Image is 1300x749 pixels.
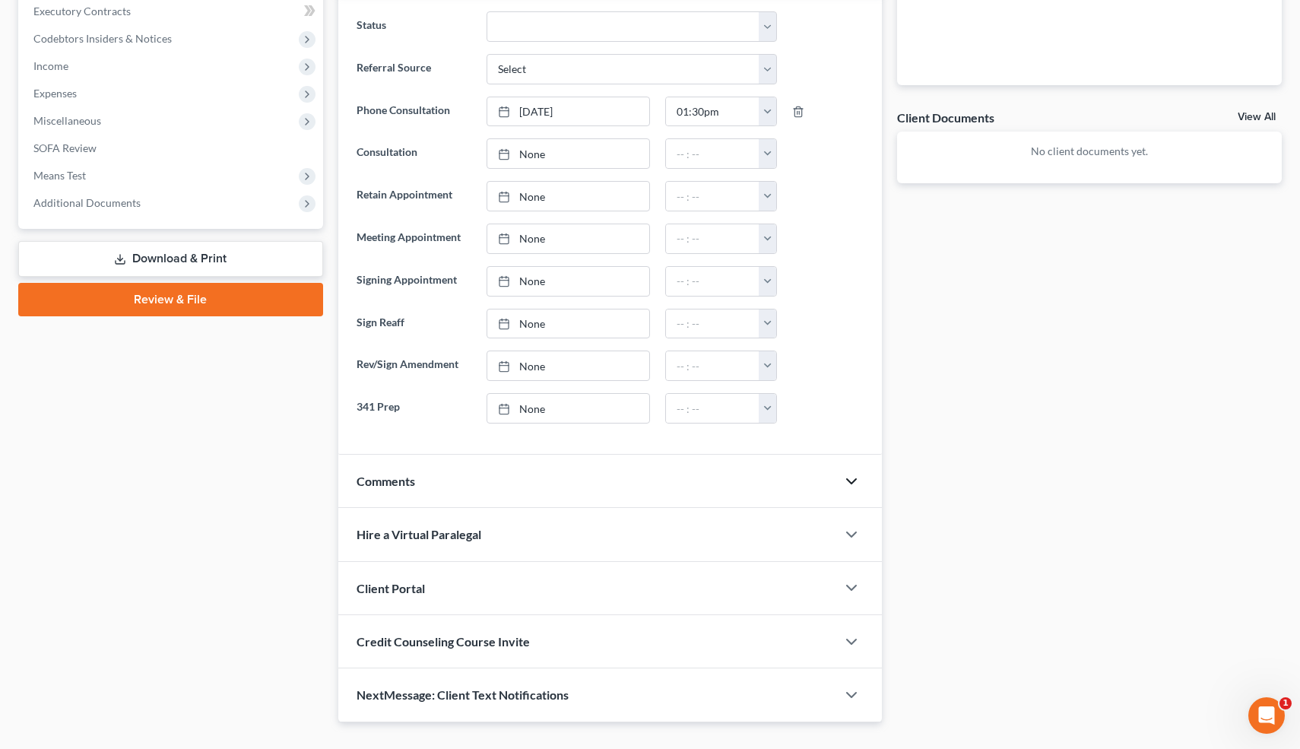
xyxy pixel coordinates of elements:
span: Hire a Virtual Paralegal [357,527,481,541]
label: Sign Reaff [349,309,480,339]
span: Comments [357,474,415,488]
span: Codebtors Insiders & Notices [33,32,172,45]
span: Credit Counseling Course Invite [357,634,530,649]
a: None [487,267,648,296]
a: SOFA Review [21,135,323,162]
span: 1 [1279,697,1292,709]
input: -- : -- [666,267,759,296]
a: None [487,182,648,211]
label: Status [349,11,480,42]
input: -- : -- [666,139,759,168]
label: Consultation [349,138,480,169]
a: None [487,224,648,253]
span: Client Portal [357,581,425,595]
a: View All [1238,112,1276,122]
span: Miscellaneous [33,114,101,127]
span: Expenses [33,87,77,100]
label: Referral Source [349,54,480,84]
label: Phone Consultation [349,97,480,127]
a: Download & Print [18,241,323,277]
label: Meeting Appointment [349,224,480,254]
p: No client documents yet. [909,144,1270,159]
label: 341 Prep [349,393,480,424]
a: Review & File [18,283,323,316]
a: None [487,309,648,338]
a: None [487,351,648,380]
a: [DATE] [487,97,648,126]
input: -- : -- [666,97,759,126]
input: -- : -- [666,224,759,253]
span: Executory Contracts [33,5,131,17]
input: -- : -- [666,351,759,380]
input: -- : -- [666,182,759,211]
span: NextMessage: Client Text Notifications [357,687,569,702]
a: None [487,394,648,423]
a: None [487,139,648,168]
input: -- : -- [666,394,759,423]
label: Retain Appointment [349,181,480,211]
span: Means Test [33,169,86,182]
label: Rev/Sign Amendment [349,351,480,381]
label: Signing Appointment [349,266,480,297]
input: -- : -- [666,309,759,338]
div: Client Documents [897,109,994,125]
iframe: Intercom live chat [1248,697,1285,734]
span: Additional Documents [33,196,141,209]
span: Income [33,59,68,72]
span: SOFA Review [33,141,97,154]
